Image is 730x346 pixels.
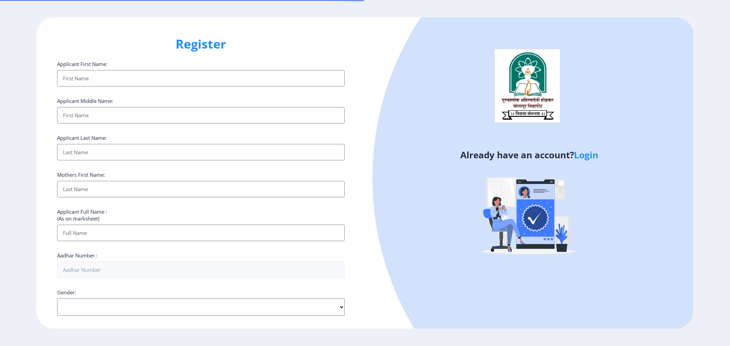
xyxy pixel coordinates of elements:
label: Applicant Full Name : (As on marksheet) [57,208,107,222]
label: Mothers First Name: [57,171,105,178]
input: Full Name [57,225,345,241]
h1: Register [57,36,345,52]
img: logo [495,49,560,122]
h4: Already have an account? [370,149,689,160]
a: Login [574,149,598,161]
label: Gender: [57,289,76,296]
input: First Name [57,107,345,123]
label: Aadhar Number : [57,252,98,259]
img: Verified-rafiki.svg [469,152,589,271]
input: Aadhar Number [57,262,345,278]
label: Applicant First Name: [57,61,107,67]
input: First Name [57,70,345,86]
input: Last Name [57,181,345,197]
label: Applicant Middle Name: [57,97,113,104]
input: Last Name [57,144,345,160]
label: Applicant Last Name: [57,134,107,141]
